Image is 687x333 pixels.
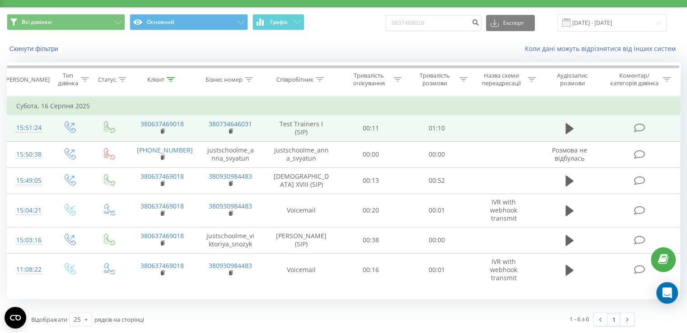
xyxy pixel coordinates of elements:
a: 380930984483 [209,172,252,180]
button: Графік [252,14,304,30]
td: justschoolme_viktoriya_snozyk [196,227,264,253]
td: Субота, 16 Серпня 2025 [7,97,680,115]
a: 380637469018 [140,120,184,128]
td: 00:01 [404,253,469,287]
div: 15:49:05 [16,172,40,190]
div: Коментар/категорія дзвінка [608,72,660,87]
a: 380930984483 [209,202,252,210]
td: 00:01 [404,194,469,227]
div: Статус [98,76,116,83]
td: 00:00 [338,141,404,167]
span: Розмова не відбулась [552,146,587,162]
div: 15:04:21 [16,202,40,219]
td: 00:00 [404,227,469,253]
button: Open CMP widget [5,307,26,328]
td: IVR with webhook transmit [469,253,537,287]
td: 01:10 [404,115,469,141]
td: Test Trainers I (SIP) [265,115,338,141]
div: 15:51:24 [16,119,40,137]
a: 380734646031 [209,120,252,128]
button: Основний [130,14,248,30]
a: Коли дані можуть відрізнятися вiд інших систем [525,44,680,53]
a: 380637469018 [140,202,184,210]
div: Аудіозапис розмови [546,72,599,87]
td: Voicemail [265,194,338,227]
a: 380637469018 [140,261,184,270]
div: 15:03:16 [16,231,40,249]
button: Всі дзвінки [7,14,125,30]
td: 00:00 [404,141,469,167]
div: Клієнт [147,76,164,83]
button: Експорт [486,15,535,31]
a: 380930984483 [209,261,252,270]
div: Назва схеми переадресації [478,72,525,87]
td: 00:11 [338,115,404,141]
div: 15:50:38 [16,146,40,163]
div: Open Intercom Messenger [656,282,678,304]
td: [DEMOGRAPHIC_DATA] XVIII (SIP) [265,167,338,194]
td: 00:38 [338,227,404,253]
button: Скинути фільтри [7,45,63,53]
a: 380637469018 [140,231,184,240]
div: [PERSON_NAME] [4,76,50,83]
td: IVR with webhook transmit [469,194,537,227]
span: Всі дзвінки [22,18,51,26]
span: Графік [270,19,288,25]
td: 00:13 [338,167,404,194]
span: Відображати [31,315,67,324]
div: Бізнес номер [206,76,243,83]
div: 25 [74,315,81,324]
div: Співробітник [276,76,313,83]
td: justschoolme_anna_svyatun [265,141,338,167]
span: рядків на сторінці [94,315,144,324]
div: 11:08:22 [16,261,40,278]
td: 00:16 [338,253,404,287]
a: 380637469018 [140,172,184,180]
div: Тривалість очікування [346,72,392,87]
td: Voicemail [265,253,338,287]
input: Пошук за номером [386,15,481,31]
td: justschoolme_anna_svyatun [196,141,264,167]
td: 00:20 [338,194,404,227]
div: Тривалість розмови [412,72,457,87]
td: [PERSON_NAME] (SIP) [265,227,338,253]
a: [PHONE_NUMBER] [137,146,193,154]
td: 00:52 [404,167,469,194]
div: Тип дзвінка [57,72,78,87]
a: 1 [607,313,621,326]
div: 1 - 6 з 6 [570,314,589,324]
